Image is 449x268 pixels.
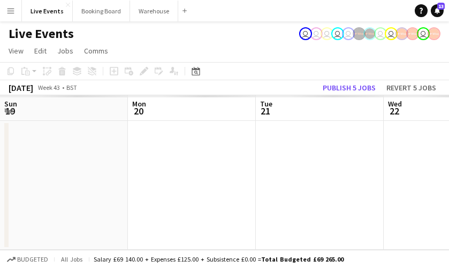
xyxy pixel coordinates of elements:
app-user-avatar: Alex Gill [406,27,419,40]
app-user-avatar: Technical Department [331,27,344,40]
span: 22 [386,105,402,117]
span: View [9,46,24,56]
button: Warehouse [130,1,178,21]
span: 13 [437,3,445,10]
app-user-avatar: Production Managers [363,27,376,40]
app-user-avatar: Eden Hopkins [299,27,312,40]
span: Sun [4,99,17,109]
span: Edit [34,46,47,56]
span: Total Budgeted £69 265.00 [261,255,344,263]
app-user-avatar: Technical Department [417,27,430,40]
a: Comms [80,44,112,58]
app-user-avatar: Alex Gill [395,27,408,40]
span: All jobs [59,255,85,263]
button: Publish 5 jobs [318,81,380,95]
span: Tue [260,99,272,109]
a: Jobs [53,44,78,58]
a: Edit [30,44,51,58]
h1: Live Events [9,26,74,42]
span: Budgeted [17,256,48,263]
a: View [4,44,28,58]
div: [DATE] [9,82,33,93]
span: Jobs [57,46,73,56]
button: Live Events [22,1,73,21]
app-user-avatar: Technical Department [310,27,323,40]
button: Booking Board [73,1,130,21]
app-user-avatar: Eden Hopkins [342,27,355,40]
span: Wed [388,99,402,109]
span: Mon [132,99,146,109]
span: Week 43 [35,83,62,91]
span: 21 [258,105,272,117]
span: 20 [131,105,146,117]
app-user-avatar: Technical Department [385,27,398,40]
button: Revert 5 jobs [382,81,440,95]
a: 13 [431,4,444,17]
div: BST [66,83,77,91]
app-user-avatar: Technical Department [374,27,387,40]
span: Comms [84,46,108,56]
div: Salary £69 140.00 + Expenses £125.00 + Subsistence £0.00 = [94,255,344,263]
app-user-avatar: Production Managers [353,27,366,40]
app-user-avatar: Alex Gill [428,27,440,40]
app-user-avatar: Technical Department [321,27,333,40]
button: Budgeted [5,254,50,265]
span: 19 [3,105,17,117]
